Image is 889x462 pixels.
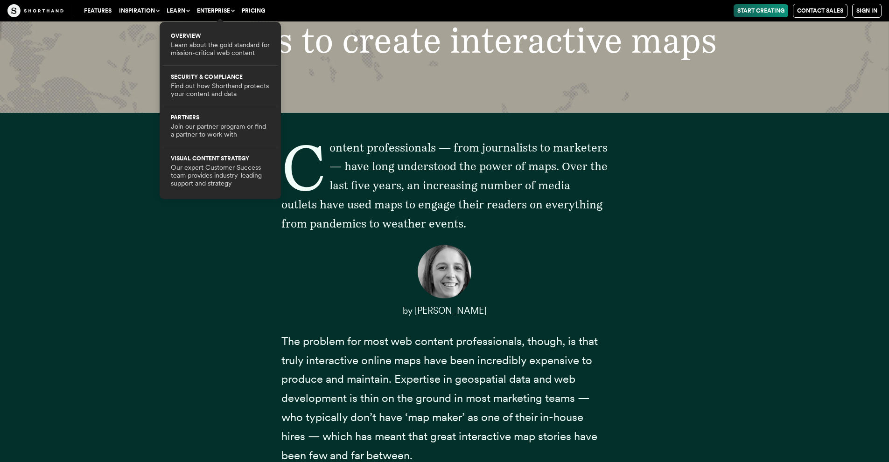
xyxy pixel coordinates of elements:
[7,4,63,17] img: The Craft
[193,4,238,17] button: Enterprise
[171,41,270,57] p: Learn about the gold standard for mission-critical web content
[281,141,608,230] span: Content professionals — from journalists to marketers — have long understood the power of maps. O...
[163,4,193,17] button: Learn
[171,33,270,57] a: OverviewLearn about the gold standard for mission-critical web content
[171,123,270,139] p: Join our partner program or find a partner to work with
[171,164,270,188] p: Our expert Customer Success team provides industry-leading support and strategy
[171,74,270,98] a: Security & complianceFind out how Shorthand protects your content and data
[141,23,748,58] h1: 10 tools to create interactive maps
[80,4,115,17] a: Features
[281,334,598,462] span: The problem for most web content professionals, though, is that truly interactive online maps hav...
[793,4,847,18] a: Contact Sales
[238,4,269,17] a: Pricing
[171,82,270,98] p: Find out how Shorthand protects your content and data
[171,156,270,188] a: Visual content strategyOur expert Customer Success team provides industry-leading support and str...
[734,4,788,17] a: Start Creating
[115,4,163,17] button: Inspiration
[852,4,882,18] a: Sign in
[171,115,270,139] a: PartnersJoin our partner program or find a partner to work with
[281,301,608,321] p: by [PERSON_NAME]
